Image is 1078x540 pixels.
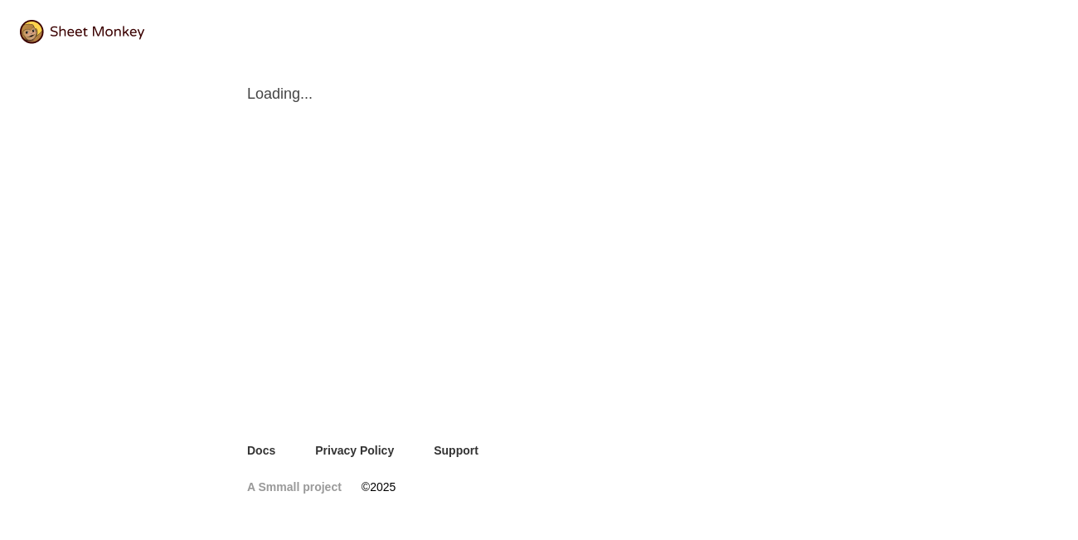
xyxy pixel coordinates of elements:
[362,479,396,495] span: © 2025
[247,479,342,495] a: A Smmall project
[434,442,478,459] a: Support
[247,84,831,104] span: Loading...
[20,20,144,44] img: logo@2x.png
[315,442,394,459] a: Privacy Policy
[247,442,275,459] a: Docs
